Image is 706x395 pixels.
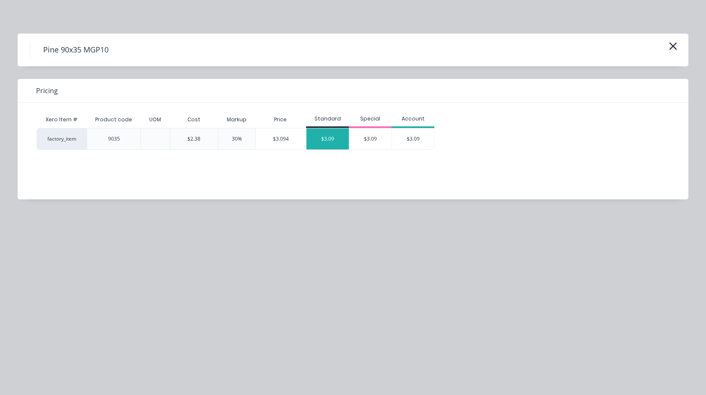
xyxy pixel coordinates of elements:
div: $2.38 [187,135,200,143]
span: Pricing [36,86,58,96]
div: Price [255,111,306,128]
div: 30% [232,135,242,143]
div: $3.09 [349,128,392,149]
div: 9035 [108,135,120,143]
div: Markup [218,111,255,128]
div: Special [349,115,392,123]
div: Product code [88,109,139,130]
div: $3.09 [306,128,349,149]
div: factory_item [36,128,87,150]
div: Xero Item # [36,111,87,128]
div: $3.094 [256,128,306,149]
div: Standard [306,115,349,123]
h4: Pine 90x35 MGP10 [30,42,121,58]
div: UOM [143,109,168,130]
div: Cost [170,111,218,128]
div: Account [392,115,434,123]
div: $3.09 [392,128,434,149]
